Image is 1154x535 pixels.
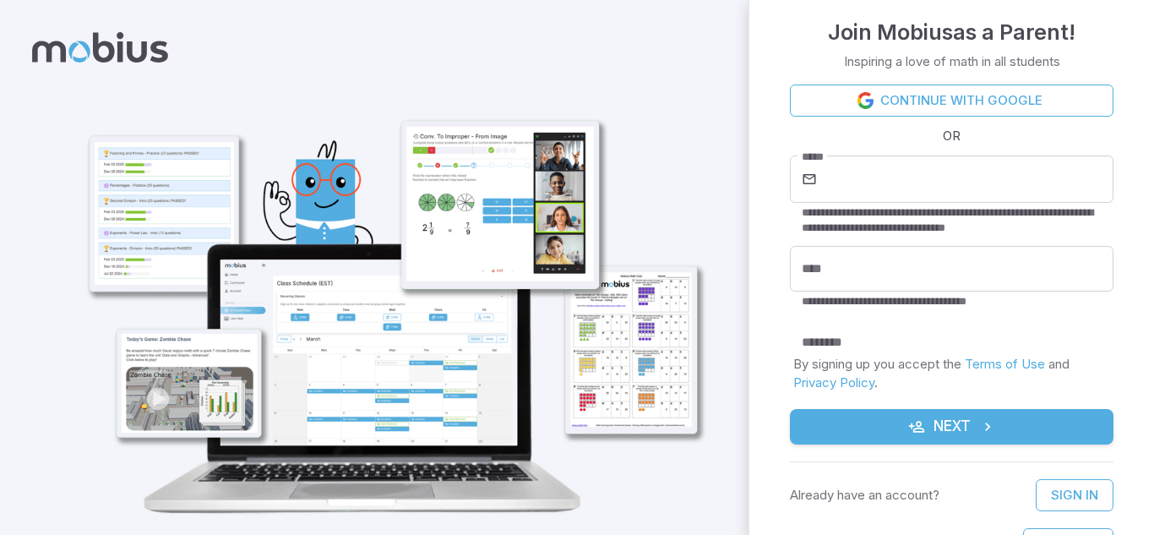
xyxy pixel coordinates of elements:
p: Inspiring a love of math in all students [844,52,1060,71]
span: OR [939,127,965,145]
h4: Join Mobius as a Parent ! [828,15,1075,49]
a: Sign In [1036,479,1113,511]
p: Already have an account? [790,486,939,505]
img: parent_1-illustration [56,47,719,534]
button: Next [790,409,1113,445]
a: Terms of Use [965,356,1045,372]
a: Privacy Policy [793,374,874,390]
a: Continue with Google [790,85,1113,117]
p: By signing up you accept the and . [793,355,1110,392]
